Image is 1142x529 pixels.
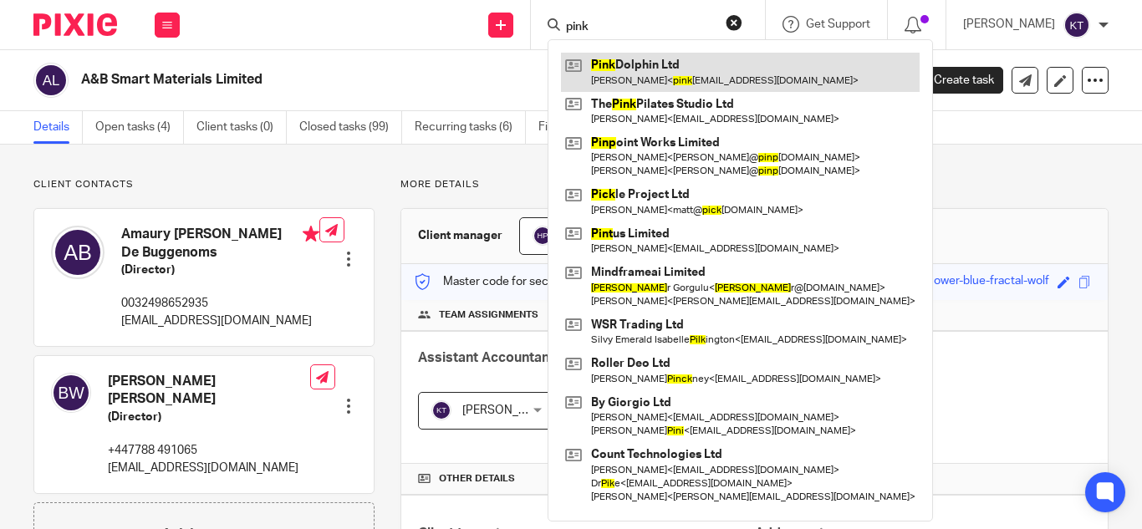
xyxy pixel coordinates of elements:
[95,111,184,144] a: Open tasks (4)
[400,178,1109,191] p: More details
[81,71,721,89] h2: A&B Smart Materials Limited
[439,472,515,486] span: Other details
[108,373,310,409] h4: [PERSON_NAME] [PERSON_NAME]
[439,308,538,322] span: Team assignments
[121,295,319,312] p: 0032498652935
[121,313,319,329] p: [EMAIL_ADDRESS][DOMAIN_NAME]
[963,16,1055,33] p: [PERSON_NAME]
[418,351,554,364] span: Assistant Accountant
[906,67,1003,94] a: Create task
[462,404,554,416] span: [PERSON_NAME]
[533,226,553,246] img: svg%3E
[121,226,319,262] h4: Amaury [PERSON_NAME] De Buggenoms
[859,272,1049,292] div: tailored-cornflower-blue-fractal-wolf
[299,111,402,144] a: Closed tasks (99)
[108,442,310,459] p: +447788 491065
[33,178,375,191] p: Client contacts
[33,63,69,98] img: svg%3E
[33,13,117,36] img: Pixie
[121,262,319,278] h5: (Director)
[1063,12,1090,38] img: svg%3E
[418,227,502,244] h3: Client manager
[108,460,310,476] p: [EMAIL_ADDRESS][DOMAIN_NAME]
[33,111,83,144] a: Details
[564,20,715,35] input: Search
[415,111,526,144] a: Recurring tasks (6)
[51,373,91,413] img: svg%3E
[431,400,451,420] img: svg%3E
[196,111,287,144] a: Client tasks (0)
[51,226,105,279] img: svg%3E
[538,111,576,144] a: Files
[414,273,702,290] p: Master code for secure communications and files
[806,18,870,30] span: Get Support
[108,409,310,425] h5: (Director)
[726,14,742,31] button: Clear
[303,226,319,242] i: Primary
